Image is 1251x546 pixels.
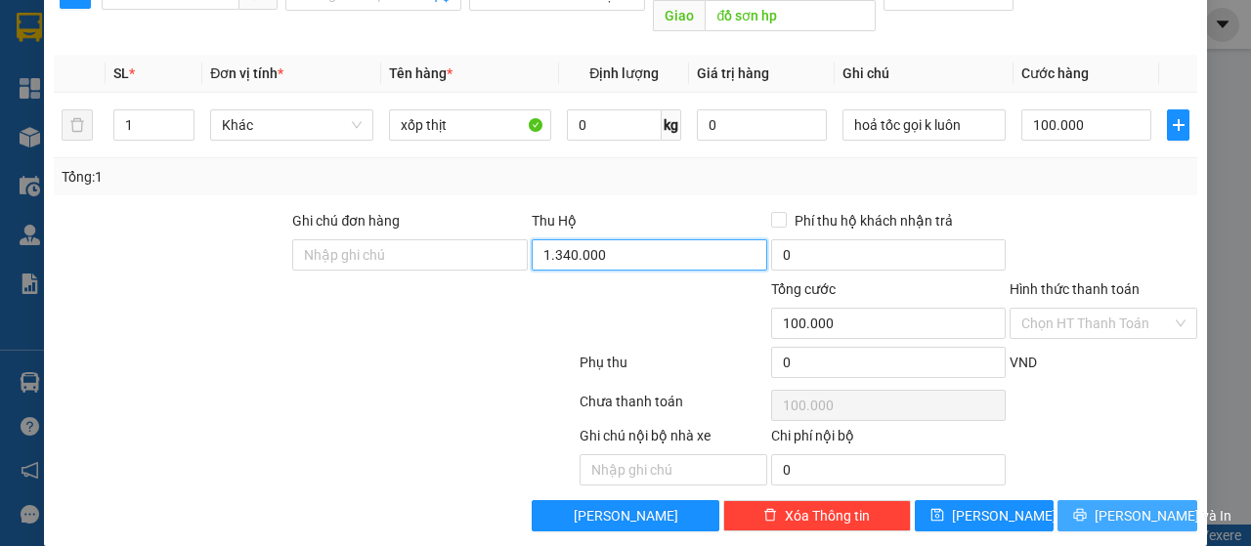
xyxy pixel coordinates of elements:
th: Ghi chú [835,55,1014,93]
span: Định lượng [589,65,659,81]
button: save[PERSON_NAME] [915,500,1055,531]
span: save [930,508,944,524]
span: VND [1010,355,1037,370]
button: [PERSON_NAME] [532,500,719,531]
span: Phí thu hộ khách nhận trả [787,210,961,231]
span: Tổng cước [771,281,836,297]
button: deleteXóa Thông tin [723,500,911,531]
button: delete [62,109,93,141]
button: plus [1167,109,1189,141]
span: [PERSON_NAME] và In [1095,505,1231,526]
span: delete [763,508,777,524]
span: Cước hàng [1021,65,1089,81]
span: Khác [222,110,362,140]
input: Nhập ghi chú [580,454,767,485]
span: Xóa Thông tin [785,505,870,526]
label: Ghi chú đơn hàng [292,213,400,229]
label: Hình thức thanh toán [1010,281,1140,297]
input: 0 [697,109,827,141]
span: SL [113,65,129,81]
button: printer[PERSON_NAME] và In [1057,500,1197,531]
span: kg [662,109,681,141]
div: Ghi chú nội bộ nhà xe [580,425,767,454]
span: Giá trị hàng [697,65,769,81]
span: [PERSON_NAME] [952,505,1057,526]
div: Chi phí nội bộ [771,425,1007,454]
span: Thu Hộ [532,213,577,229]
span: printer [1073,508,1087,524]
span: Tên hàng [389,65,453,81]
div: Tổng: 1 [62,166,485,188]
span: plus [1168,117,1188,133]
span: [PERSON_NAME] [574,505,678,526]
div: Phụ thu [578,352,769,386]
span: Đơn vị tính [210,65,283,81]
input: VD: Bàn, Ghế [389,109,552,141]
input: Ghi chú đơn hàng [292,239,528,271]
div: Chưa thanh toán [578,391,769,425]
input: Ghi Chú [842,109,1006,141]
